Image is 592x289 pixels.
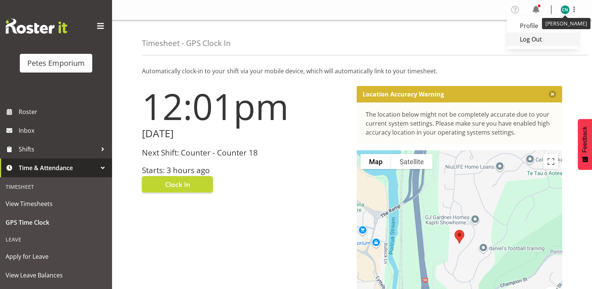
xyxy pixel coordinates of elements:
button: Close message [549,90,556,98]
div: Leave [2,232,110,247]
button: Show street map [360,154,391,169]
a: Apply for Leave [2,247,110,266]
a: View Leave Balances [2,266,110,285]
button: Feedback - Show survey [578,119,592,170]
p: Automatically clock-in to your shift via your mobile device, which will automatically link to you... [142,67,562,76]
p: Location Accuracy Warning [363,90,444,98]
span: Apply for Leave [6,251,106,262]
span: Inbox [19,125,108,136]
h1: 12:01pm [142,86,348,126]
span: View Leave Balances [6,270,106,281]
h3: Next Shift: Counter - Counter 18 [142,148,348,157]
span: GPS Time Clock [6,217,106,228]
button: Show satellite imagery [391,154,433,169]
div: Petes Emporium [27,58,85,69]
span: Shifts [19,144,97,155]
span: Clock In [165,179,190,189]
span: Roster [19,106,108,117]
a: GPS Time Clock [2,213,110,232]
span: Feedback [582,126,588,153]
span: Time & Attendance [19,162,97,173]
h3: Starts: 3 hours ago [142,166,348,175]
div: Timesheet [2,179,110,194]
a: Profile [507,19,579,33]
h4: Timesheet - GPS Clock In [142,39,231,47]
a: View Timesheets [2,194,110,213]
img: Rosterit website logo [6,19,67,34]
span: View Timesheets [6,198,106,209]
button: Clock In [142,176,213,193]
a: Log Out [507,33,579,46]
div: The location below might not be completely accurate due to your current system settings. Please m... [366,110,554,137]
button: Toggle fullscreen view [543,154,558,169]
h2: [DATE] [142,128,348,139]
img: christine-neville11214.jpg [561,5,570,14]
